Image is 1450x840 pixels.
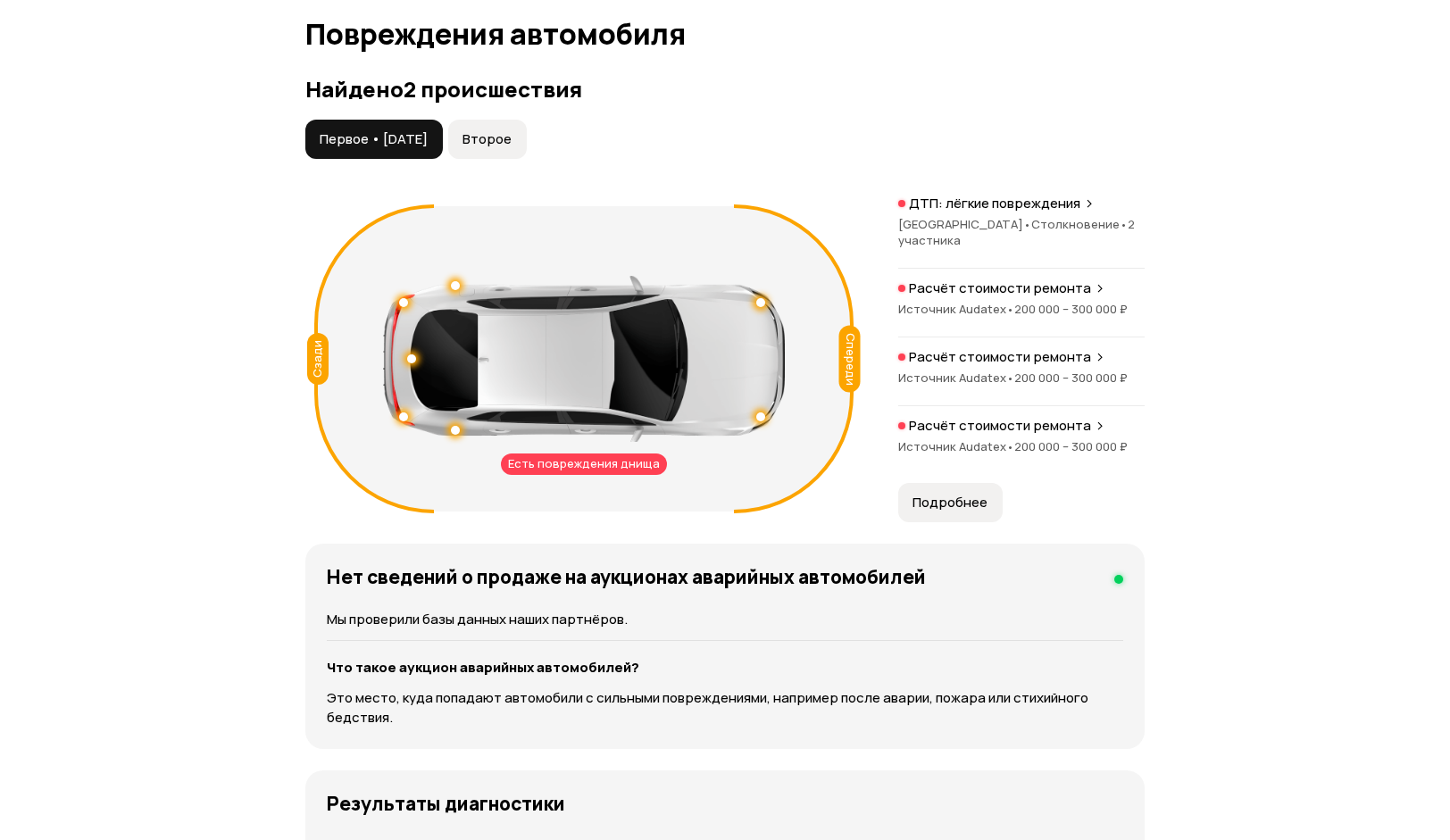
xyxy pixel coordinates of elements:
[839,325,861,392] div: Спереди
[909,348,1091,366] p: Расчёт стоимости ремонта
[909,195,1080,212] p: ДТП: лёгкие повреждения
[320,130,428,148] span: Первое • [DATE]
[1006,438,1014,454] span: •
[327,792,565,815] h4: Результаты диагностики
[909,417,1091,435] p: Расчёт стоимости ремонта
[307,333,329,385] div: Сзади
[305,120,443,159] button: Первое • [DATE]
[1006,370,1014,386] span: •
[327,658,639,677] strong: Что такое аукцион аварийных автомобилей?
[898,370,1014,386] span: Источник Audatex
[1014,301,1128,317] span: 200 000 – 300 000 ₽
[448,120,527,159] button: Второе
[501,453,667,475] div: Есть повреждения днища
[305,77,1145,102] h3: Найдено 2 происшествия
[898,216,1031,232] span: [GEOGRAPHIC_DATA]
[898,438,1014,454] span: Источник Audatex
[1023,216,1031,232] span: •
[327,565,926,588] h4: Нет сведений о продаже на аукционах аварийных автомобилей
[1120,216,1128,232] span: •
[909,279,1091,297] p: Расчёт стоимости ремонта
[327,688,1123,728] p: Это место, куда попадают автомобили с сильными повреждениями, например после аварии, пожара или с...
[1031,216,1128,232] span: Столкновение
[898,216,1135,248] span: 2 участника
[462,130,512,148] span: Второе
[912,494,987,511] span: Подробнее
[1014,438,1128,454] span: 200 000 – 300 000 ₽
[327,610,1123,629] p: Мы проверили базы данных наших партнёров.
[1014,370,1128,386] span: 200 000 – 300 000 ₽
[1006,301,1014,317] span: •
[898,301,1014,317] span: Источник Audatex
[898,483,1003,522] button: Подробнее
[305,18,1145,50] h1: Повреждения автомобиля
